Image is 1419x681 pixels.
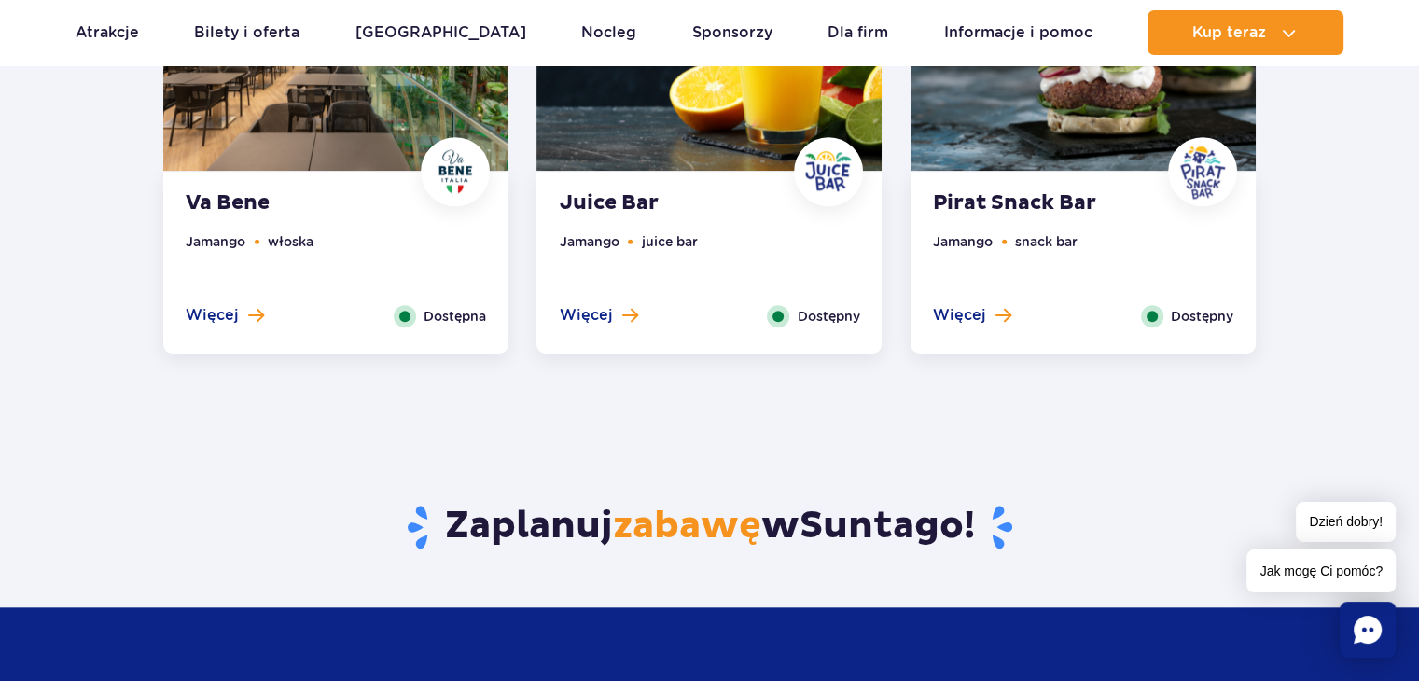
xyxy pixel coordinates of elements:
[1148,10,1343,55] button: Kup teraz
[1340,602,1396,658] div: Chat
[692,10,772,55] a: Sponsorzy
[427,144,483,200] img: Va Bene
[163,503,1256,551] h3: Zaplanuj w !
[828,10,888,55] a: Dla firm
[186,190,411,216] strong: Va Bene
[424,306,486,327] span: Dostępna
[559,305,612,326] span: Więcej
[186,305,264,326] button: Więcej
[933,190,1159,216] strong: Pirat Snack Bar
[797,306,859,327] span: Dostępny
[559,190,785,216] strong: Juice Bar
[559,231,619,252] li: Jamango
[613,503,761,549] span: zabawę
[581,10,636,55] a: Nocleg
[186,231,245,252] li: Jamango
[559,305,637,326] button: Więcej
[1296,502,1396,542] span: Dzień dobry!
[944,10,1092,55] a: Informacje i pomoc
[1175,144,1231,200] img: Pirat Snack Bar
[641,231,697,252] li: juice bar
[933,231,993,252] li: Jamango
[1192,24,1266,41] span: Kup teraz
[355,10,526,55] a: [GEOGRAPHIC_DATA]
[194,10,299,55] a: Bilety i oferta
[1015,231,1078,252] li: snack bar
[186,305,239,326] span: Więcej
[933,305,986,326] span: Więcej
[1246,549,1396,592] span: Jak mogę Ci pomóc?
[800,503,964,549] span: Suntago
[800,144,856,200] img: Juice Bar
[1171,306,1233,327] span: Dostępny
[76,10,139,55] a: Atrakcje
[933,305,1011,326] button: Więcej
[268,231,313,252] li: włoska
